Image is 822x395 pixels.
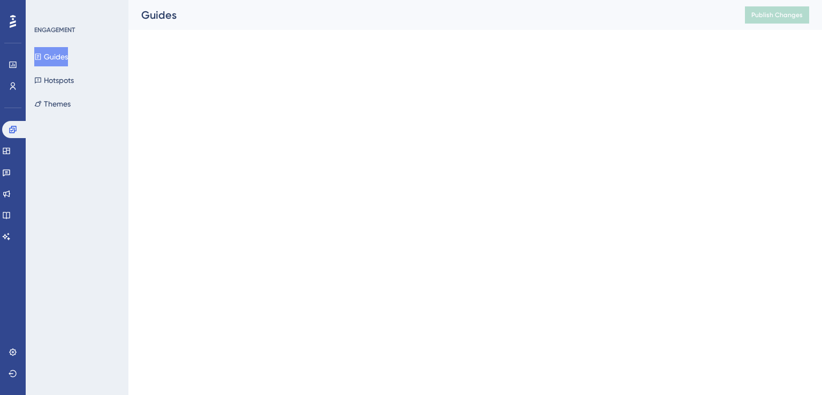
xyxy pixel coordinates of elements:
button: Themes [34,94,71,113]
span: Publish Changes [751,11,803,19]
button: Publish Changes [745,6,809,24]
div: ENGAGEMENT [34,26,75,34]
button: Hotspots [34,71,74,90]
div: Guides [141,7,718,22]
button: Guides [34,47,68,66]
